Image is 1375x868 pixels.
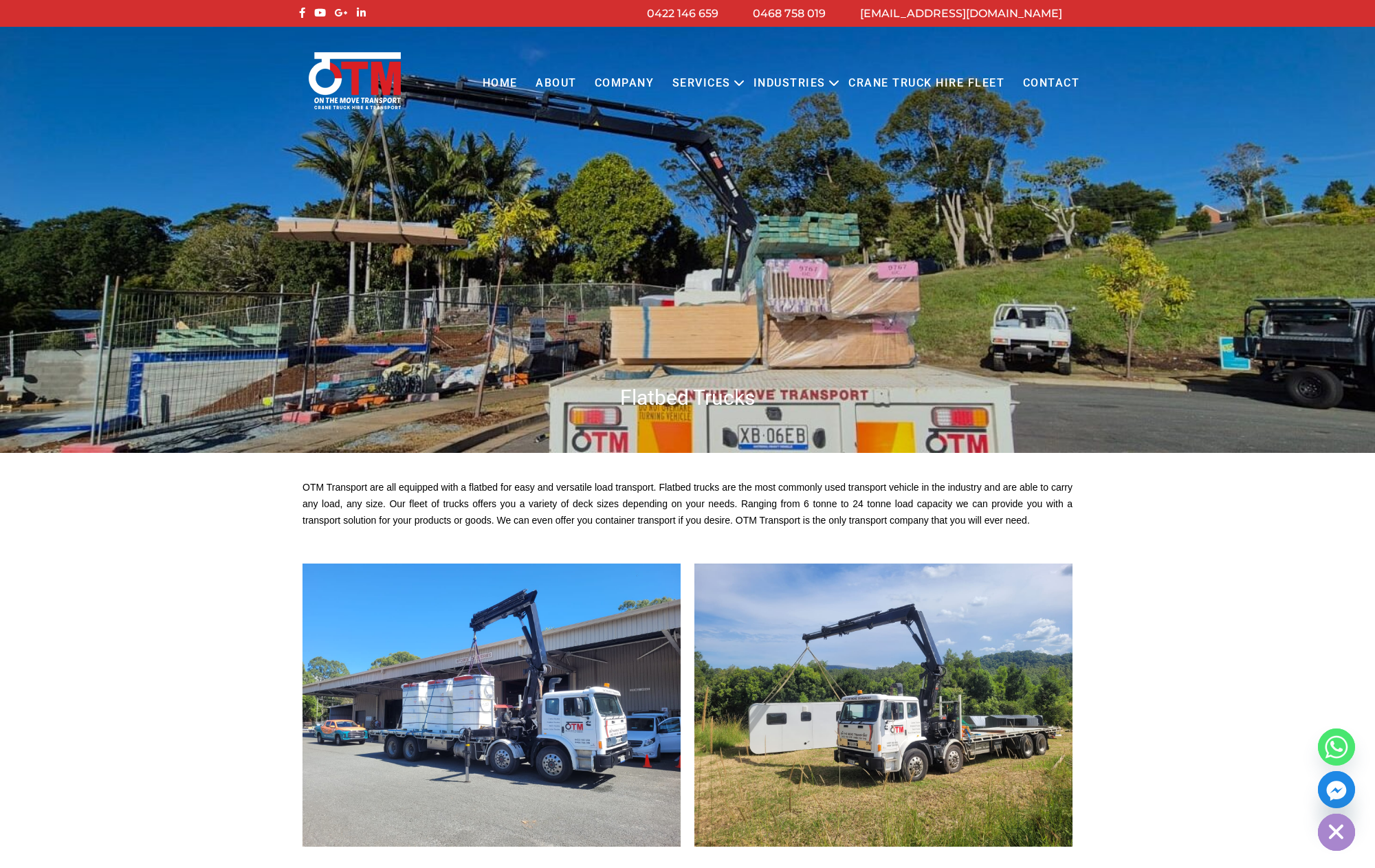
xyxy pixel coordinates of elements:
[663,65,740,102] a: Services
[586,65,663,102] a: COMPANY
[527,65,586,102] a: About
[753,7,826,20] a: 0468 758 019
[1318,771,1355,808] a: Facebook_Messenger
[1318,728,1355,766] a: Whatsapp
[296,384,1079,411] h1: Flatbed Trucks
[839,65,1013,102] a: Crane Truck Hire Fleet
[473,65,526,102] a: Home
[860,7,1062,20] a: [EMAIL_ADDRESS][DOMAIN_NAME]
[647,7,718,20] a: 0422 146 659
[306,51,404,111] img: Otmtransport
[302,480,1072,528] p: OTM Transport are all equipped with a flatbed for easy and versatile load transport. Flatbed truc...
[745,65,835,102] a: Industries
[1013,65,1088,102] a: Contact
